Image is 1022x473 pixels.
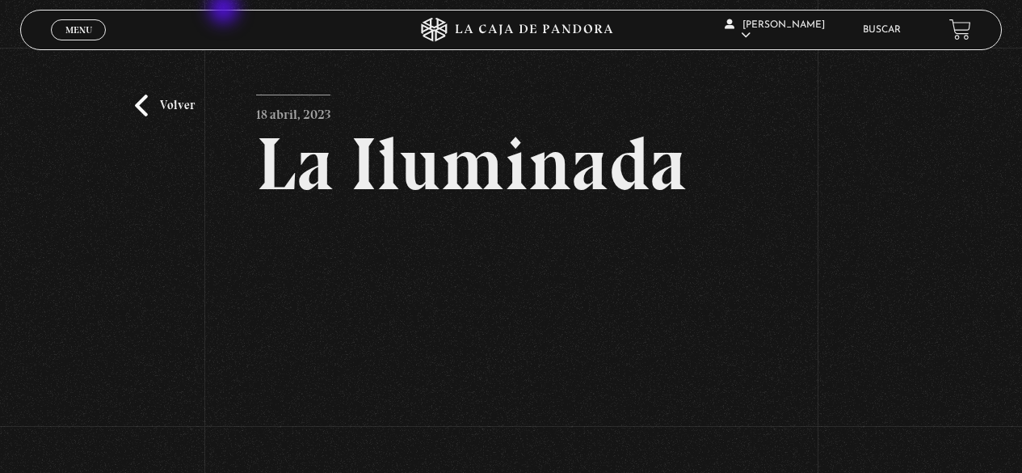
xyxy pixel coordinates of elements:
[949,19,971,40] a: View your shopping cart
[725,20,825,40] span: [PERSON_NAME]
[256,127,766,201] h2: La Iluminada
[65,25,92,35] span: Menu
[135,95,195,116] a: Volver
[256,95,330,127] p: 18 abril, 2023
[60,38,98,49] span: Cerrar
[863,25,901,35] a: Buscar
